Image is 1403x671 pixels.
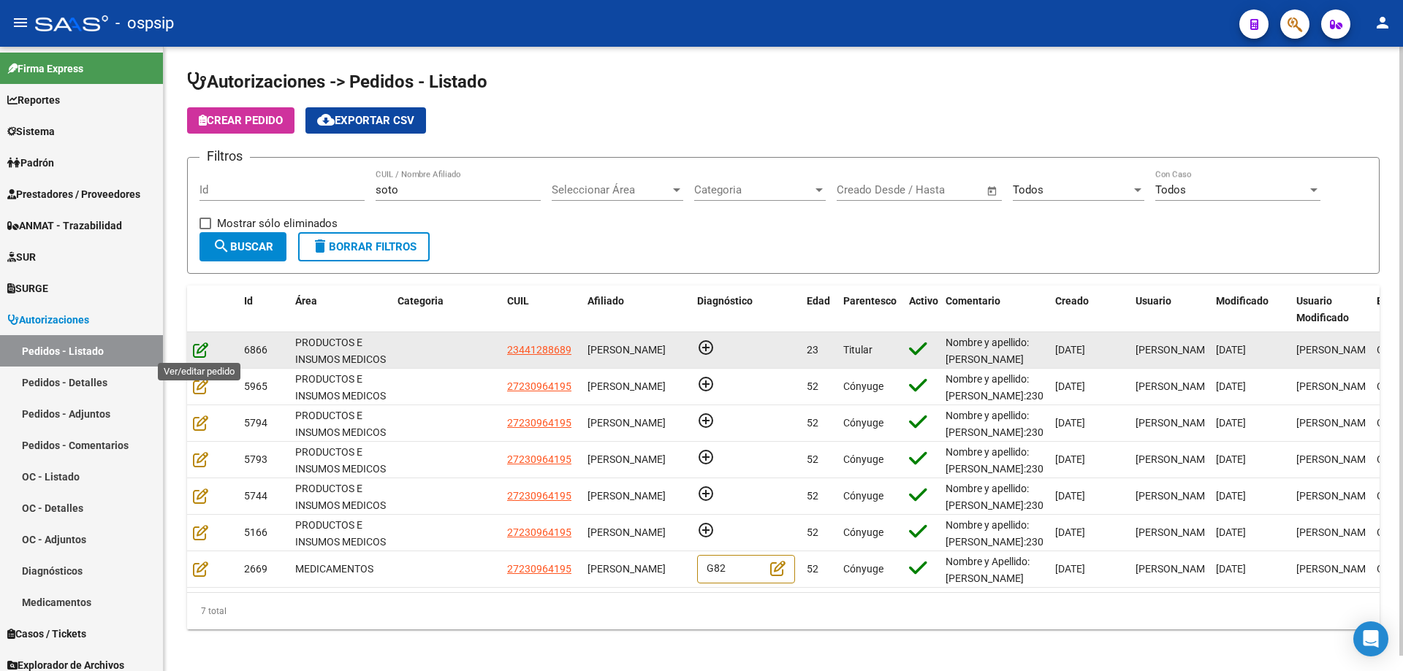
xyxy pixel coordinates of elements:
[843,417,883,429] span: Cónyuge
[801,285,837,334] datatable-header-cell: Edad
[317,114,414,127] span: Exportar CSV
[946,410,1073,588] span: Nombre y apellido: [PERSON_NAME]:23096419 Paciente internada en Reverie Peso 68kg, Talla1,65cm Di...
[697,485,715,502] mat-icon: add_circle_outline
[295,446,386,475] span: PRODUCTOS E INSUMOS MEDICOS
[295,483,386,511] span: PRODUCTOS E INSUMOS MEDICOS
[1216,344,1246,356] span: [DATE]
[187,593,1380,629] div: 7 total
[317,111,335,129] mat-icon: cloud_download
[7,626,86,642] span: Casos / Tickets
[1216,380,1246,392] span: [DATE]
[507,453,571,465] span: 27230964195
[946,446,1073,624] span: Nombre y apellido: [PERSON_NAME]:23096419 Paciente internada en Reverie Peso 68kg, Talla1,65cm Di...
[807,380,818,392] span: 52
[843,563,883,575] span: Cónyuge
[897,183,968,196] input: End date
[1055,417,1085,429] span: [DATE]
[507,563,571,575] span: 27230964195
[1216,295,1269,307] span: Modificado
[1296,295,1349,323] span: Usuario Modificado
[697,295,753,307] span: Diagnóstico
[305,107,426,134] button: Exportar CSV
[1136,490,1214,502] span: [PERSON_NAME]
[1055,490,1085,502] span: [DATE]
[946,295,1000,307] span: Comentario
[244,490,267,502] span: 5744
[843,380,883,392] span: Cónyuge
[311,237,329,255] mat-icon: delete
[244,453,267,465] span: 5793
[7,123,55,139] span: Sistema
[946,373,1073,434] span: Nombre y apellido: [PERSON_NAME]:23096419 [PERSON_NAME] en la lista
[588,380,666,392] span: [PERSON_NAME]
[837,285,903,334] datatable-header-cell: Parentesco
[1055,526,1085,538] span: [DATE]
[1055,563,1085,575] span: [DATE]
[213,237,230,255] mat-icon: search
[807,295,830,307] span: Edad
[1136,295,1171,307] span: Usuario
[7,312,89,328] span: Autorizaciones
[552,183,670,196] span: Seleccionar Área
[1055,380,1085,392] span: [DATE]
[588,526,666,538] span: [PERSON_NAME]
[7,218,122,234] span: ANMAT - Trazabilidad
[946,337,1044,564] span: Nombre y apellido: [PERSON_NAME] [PERSON_NAME]: 44128868 [GEOGRAPHIC_DATA][PERSON_NAME] Contacto ...
[199,232,286,261] button: Buscar
[507,295,529,307] span: CUIL
[1296,526,1375,538] span: [PERSON_NAME]
[1216,417,1246,429] span: [DATE]
[694,183,813,196] span: Categoria
[691,285,801,334] datatable-header-cell: Diagnóstico
[807,563,818,575] span: 52
[807,526,818,538] span: 52
[507,490,571,502] span: 27230964195
[1055,453,1085,465] span: [DATE]
[1136,453,1214,465] span: [PERSON_NAME]
[311,240,417,253] span: Borrar Filtros
[213,240,273,253] span: Buscar
[1290,285,1371,334] datatable-header-cell: Usuario Modificado
[7,186,140,202] span: Prestadores / Proveedores
[244,380,267,392] span: 5965
[7,155,54,171] span: Padrón
[843,526,883,538] span: Cónyuge
[837,183,884,196] input: Start date
[1055,344,1085,356] span: [DATE]
[244,295,253,307] span: Id
[697,521,715,539] mat-icon: add_circle_outline
[588,344,666,356] span: [PERSON_NAME]
[507,344,571,356] span: 23441288689
[187,107,294,134] button: Crear Pedido
[295,563,373,575] span: MEDICAMENTOS
[1296,563,1375,575] span: [PERSON_NAME]
[507,417,571,429] span: 27230964195
[843,344,872,356] span: Titular
[7,92,60,108] span: Reportes
[244,417,267,429] span: 5794
[588,453,666,465] span: [PERSON_NAME]
[588,490,666,502] span: [PERSON_NAME]
[588,295,624,307] span: Afiliado
[1136,380,1214,392] span: [PERSON_NAME]
[1353,621,1388,656] div: Open Intercom Messenger
[807,344,818,356] span: 23
[588,417,666,429] span: [PERSON_NAME]
[7,249,36,265] span: SUR
[295,295,317,307] span: Área
[244,526,267,538] span: 5166
[1216,490,1246,502] span: [DATE]
[1136,344,1214,356] span: [PERSON_NAME]
[940,285,1049,334] datatable-header-cell: Comentario
[295,410,386,438] span: PRODUCTOS E INSUMOS MEDICOS
[697,339,715,356] mat-icon: add_circle_outline
[295,337,386,365] span: PRODUCTOS E INSUMOS MEDICOS
[238,285,289,334] datatable-header-cell: Id
[1296,380,1375,392] span: [PERSON_NAME]
[501,285,582,334] datatable-header-cell: CUIL
[1049,285,1130,334] datatable-header-cell: Creado
[903,285,940,334] datatable-header-cell: Activo
[7,280,48,296] span: SURGE
[298,232,430,261] button: Borrar Filtros
[289,285,392,334] datatable-header-cell: Área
